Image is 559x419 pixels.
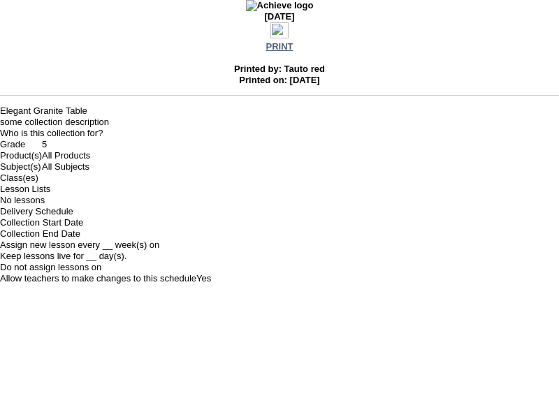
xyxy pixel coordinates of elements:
td: All Products [42,150,90,161]
td: 5 [42,139,90,150]
img: print.gif [270,22,289,38]
td: All Subjects [42,161,90,172]
a: PRINT [266,41,293,52]
td: Yes [196,273,211,284]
